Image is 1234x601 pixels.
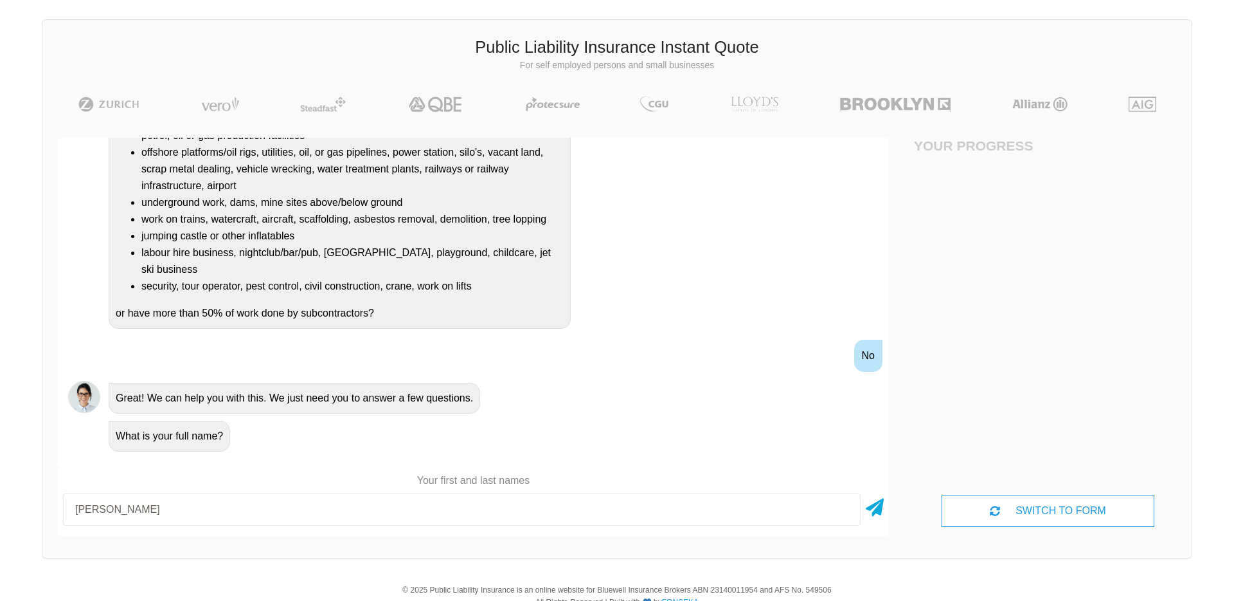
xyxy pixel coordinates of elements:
p: Your first and last names [58,474,889,488]
img: Allianz | Public Liability Insurance [1006,97,1074,112]
img: LLOYD's | Public Liability Insurance [724,97,785,112]
h3: Public Liability Insurance Instant Quote [52,36,1182,59]
p: For self employed persons and small businesses [52,59,1182,72]
img: CGU | Public Liability Insurance [635,97,674,112]
img: Brooklyn | Public Liability Insurance [835,97,955,112]
div: Do you undertake any work on or operate a business that is/has a: or have more than 50% of work d... [109,87,571,329]
div: What is your full name? [109,421,230,452]
li: labour hire business, nightclub/bar/pub, [GEOGRAPHIC_DATA], playground, childcare, jet ski business [141,245,564,278]
img: Zurich | Public Liability Insurance [73,97,145,112]
li: underground work, dams, mine sites above/below ground [141,194,564,211]
img: Chatbot | PLI [68,381,100,413]
li: work on trains, watercraft, aircraft, scaffolding, asbestos removal, demolition, tree lopping [141,211,564,228]
div: Great! We can help you with this. We just need you to answer a few questions. [109,383,480,414]
div: SWITCH TO FORM [942,495,1155,527]
input: Your first and last names [63,494,861,526]
h4: Your Progress [914,138,1048,154]
img: Steadfast | Public Liability Insurance [295,97,352,112]
li: jumping castle or other inflatables [141,228,564,245]
img: Vero | Public Liability Insurance [195,97,245,112]
div: No [854,340,882,372]
img: Protecsure | Public Liability Insurance [521,97,586,112]
img: AIG | Public Liability Insurance [1123,97,1161,112]
li: offshore platforms/oil rigs, utilities, oil, or gas pipelines, power station, silo's, vacant land... [141,144,564,194]
img: QBE | Public Liability Insurance [401,97,470,112]
li: security, tour operator, pest control, civil construction, crane, work on lifts [141,278,564,295]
